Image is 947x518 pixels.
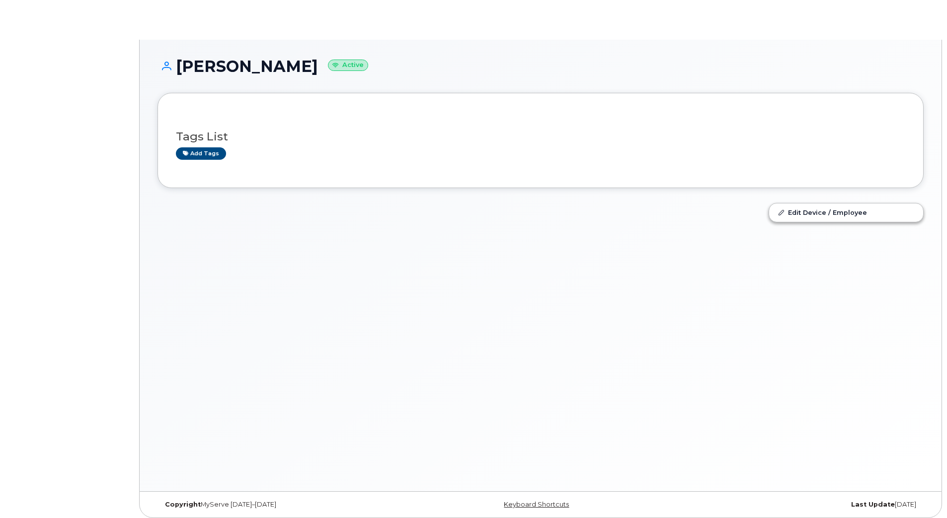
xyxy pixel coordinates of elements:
[165,501,201,508] strong: Copyright
[504,501,569,508] a: Keyboard Shortcuts
[176,130,905,143] h3: Tags List
[668,501,924,509] div: [DATE]
[851,501,895,508] strong: Last Update
[158,501,413,509] div: MyServe [DATE]–[DATE]
[769,203,923,221] a: Edit Device / Employee
[328,60,368,71] small: Active
[158,58,924,75] h1: [PERSON_NAME]
[176,147,226,160] a: Add tags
